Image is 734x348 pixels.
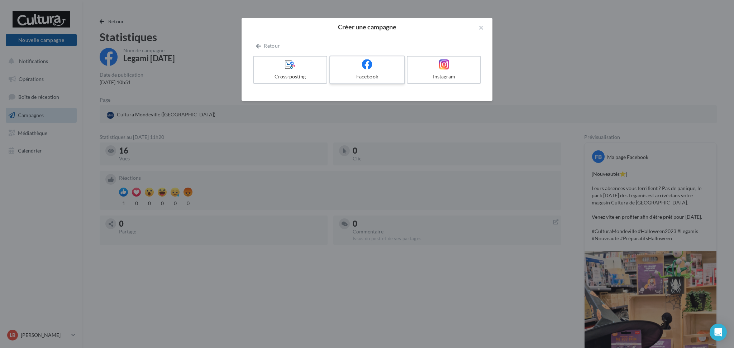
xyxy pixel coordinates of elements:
div: Cross-posting [257,73,324,80]
div: Facebook [333,73,401,80]
div: Instagram [410,73,477,80]
h2: Créer une campagne [253,24,481,30]
button: Retour [253,42,283,50]
div: Open Intercom Messenger [710,324,727,341]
